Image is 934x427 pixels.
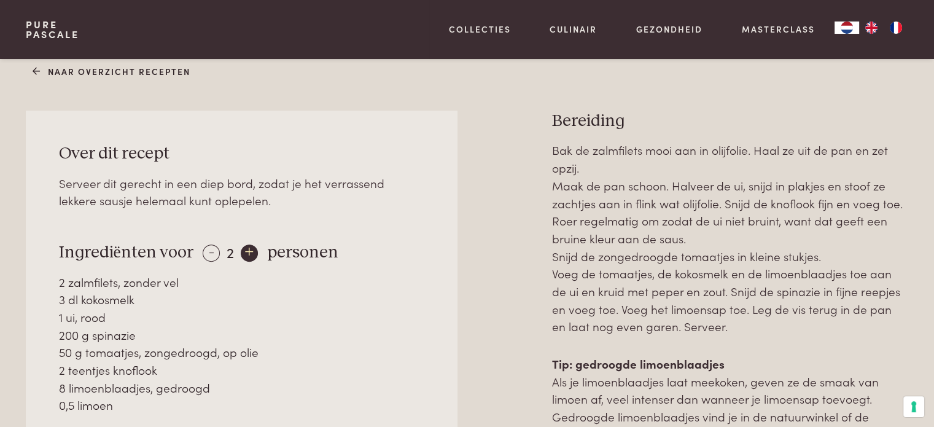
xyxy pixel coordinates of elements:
[59,174,425,210] div: Serveer dit gerecht in een diep bord, zodat je het verrassend lekkere sausje helemaal kunt oplepe...
[267,244,338,261] span: personen
[59,379,425,397] div: 8 limoenblaadjes, gedroogd
[636,23,702,36] a: Gezondheid
[59,291,425,308] div: 3 dl kokosmelk
[835,22,908,34] aside: Language selected: Nederlands
[26,20,79,39] a: PurePascale
[552,141,908,335] p: Bak de zalmfilets mooi aan in olijfolie. Haal ze uit de pan en zet opzij. Maak de pan schoon. Hal...
[59,244,193,261] span: Ingrediënten voor
[203,245,220,262] div: -
[859,22,884,34] a: EN
[59,143,425,165] h3: Over dit recept
[859,22,908,34] ul: Language list
[59,308,425,326] div: 1 ui, rood
[835,22,859,34] div: Language
[550,23,597,36] a: Culinair
[552,355,725,372] strong: Tip: gedroogde limoenblaadjes
[59,396,425,414] div: 0,5 limoen
[835,22,859,34] a: NL
[227,241,234,262] span: 2
[241,245,258,262] div: +
[33,65,190,78] a: Naar overzicht recepten
[59,343,425,361] div: 50 g tomaatjes, zongedroogd, op olie
[742,23,815,36] a: Masterclass
[449,23,511,36] a: Collecties
[59,361,425,379] div: 2 teentjes knoflook
[552,111,908,132] h3: Bereiding
[59,273,425,291] div: 2 zalmfilets, zonder vel
[903,396,924,417] button: Uw voorkeuren voor toestemming voor trackingtechnologieën
[884,22,908,34] a: FR
[59,326,425,344] div: 200 g spinazie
